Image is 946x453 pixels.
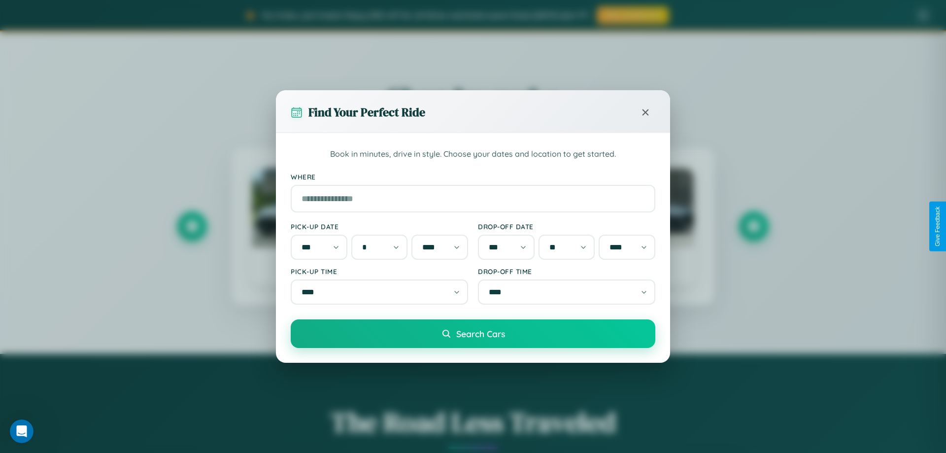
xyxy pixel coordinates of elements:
[478,267,655,276] label: Drop-off Time
[308,104,425,120] h3: Find Your Perfect Ride
[478,222,655,231] label: Drop-off Date
[291,267,468,276] label: Pick-up Time
[291,148,655,161] p: Book in minutes, drive in style. Choose your dates and location to get started.
[456,328,505,339] span: Search Cars
[291,222,468,231] label: Pick-up Date
[291,173,655,181] label: Where
[291,319,655,348] button: Search Cars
